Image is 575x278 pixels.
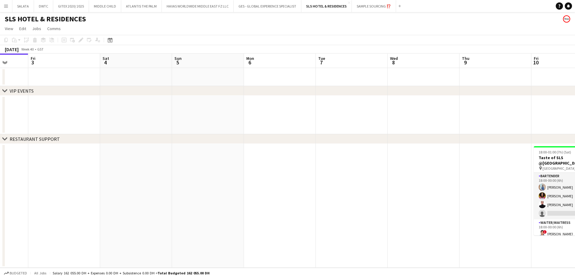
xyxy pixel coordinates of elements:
[45,25,63,32] a: Comms
[53,0,89,12] button: GITEX 2020/ 2025
[352,0,396,12] button: SAMPLE SOURCING ⁉️
[33,271,48,275] span: All jobs
[5,14,86,23] h1: SLS HOTEL & RESIDENCES
[47,26,61,31] span: Comms
[12,0,34,12] button: SALATA
[2,25,16,32] a: View
[301,0,352,12] button: SLS HOTEL & RESIDENCES
[121,0,162,12] button: ATLANTIS THE PALM
[34,0,53,12] button: DWTC
[10,271,27,275] span: Budgeted
[5,46,19,52] div: [DATE]
[158,271,210,275] span: Total Budgeted 162 055.00 DH
[3,270,28,276] button: Budgeted
[17,25,29,32] a: Edit
[563,15,570,23] app-user-avatar: THA_Sales Team
[20,47,35,51] span: Week 40
[10,136,60,142] div: RESTAURANT SUPPORT
[30,25,44,32] a: Jobs
[53,271,210,275] div: Salary 162 055.00 DH + Expenses 0.00 DH + Subsistence 0.00 DH =
[37,47,44,51] div: GST
[32,26,41,31] span: Jobs
[10,88,34,94] div: VIP EVENTS
[5,26,13,31] span: View
[89,0,121,12] button: MIDDLE CHILD
[234,0,301,12] button: GES - GLOBAL EXPERIENCE SPECIALIST
[19,26,26,31] span: Edit
[162,0,234,12] button: HAVAS WORLDWIDE MIDDLE EAST FZ LLC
